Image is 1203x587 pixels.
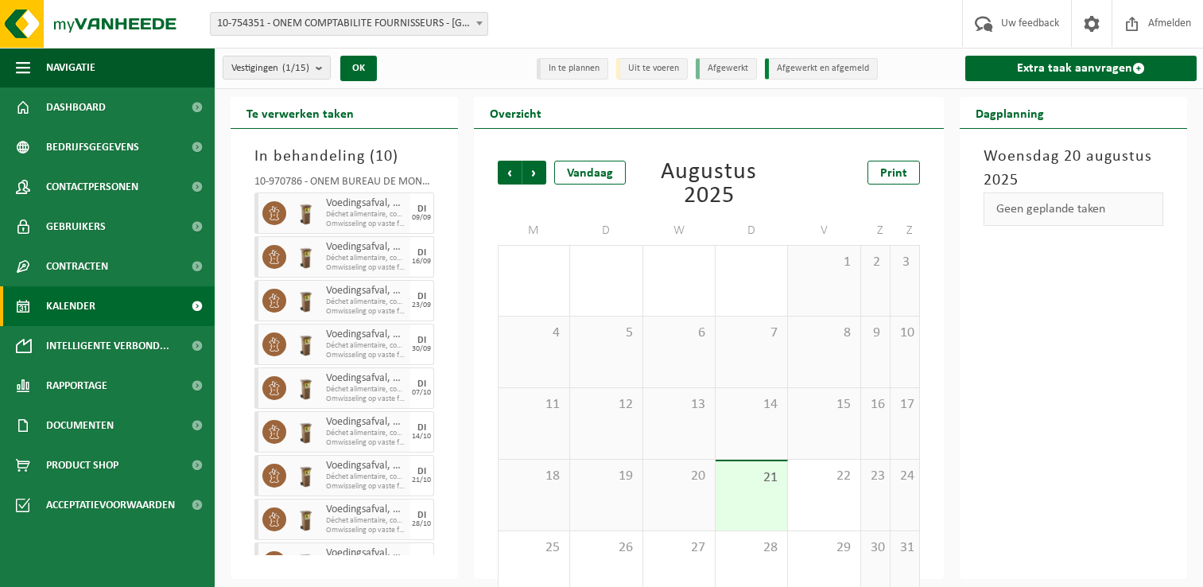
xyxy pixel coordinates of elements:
[898,539,911,557] span: 31
[294,464,318,488] img: WB-0140-HPE-BN-01
[965,56,1197,81] a: Extra taak aanvragen
[223,56,331,80] button: Vestigingen(1/15)
[616,58,688,80] li: Uit te voeren
[869,539,882,557] span: 30
[326,254,406,263] span: Déchet alimentaire, contenant des produits d'origine animale
[984,145,1163,192] h3: Woensdag 20 augustus 2025
[724,396,779,414] span: 14
[643,216,716,245] td: W
[211,13,487,35] span: 10-754351 - ONEM COMPTABILITE FOURNISSEURS - BRUXELLES
[578,325,634,342] span: 5
[412,476,431,484] div: 21/10
[326,438,406,448] span: Omwisseling op vaste frequentie (incl. verwerking)
[554,161,626,185] div: Vandaag
[326,503,406,516] span: Voedingsafval, bevat producten van dierlijke oorsprong, onverpakt, categorie 3
[412,301,431,309] div: 23/09
[696,58,757,80] li: Afgewerkt
[898,254,911,271] span: 3
[960,97,1060,128] h2: Dagplanning
[506,468,561,485] span: 18
[796,468,852,485] span: 22
[326,372,406,385] span: Voedingsafval, bevat producten van dierlijke oorsprong, onverpakt, categorie 3
[796,325,852,342] span: 8
[640,161,778,208] div: Augustus 2025
[651,539,707,557] span: 27
[417,467,426,476] div: DI
[46,127,139,167] span: Bedrijfsgegevens
[724,539,779,557] span: 28
[869,254,882,271] span: 2
[231,56,309,80] span: Vestigingen
[326,285,406,297] span: Voedingsafval, bevat producten van dierlijke oorsprong, onverpakt, categorie 3
[570,216,642,245] td: D
[326,547,406,560] span: Voedingsafval, bevat producten van dierlijke oorsprong, onverpakt, categorie 3
[412,520,431,528] div: 28/10
[869,468,882,485] span: 23
[651,396,707,414] span: 13
[46,366,107,406] span: Rapportage
[796,254,852,271] span: 1
[326,516,406,526] span: Déchet alimentaire, contenant des produits d'origine animale
[796,396,852,414] span: 15
[294,420,318,444] img: WB-0140-HPE-BN-01
[326,385,406,395] span: Déchet alimentaire, contenant des produits d'origine animale
[46,48,95,87] span: Navigatie
[417,423,426,433] div: DI
[254,177,434,192] div: 10-970786 - ONEM BUREAU DE MONS - [GEOGRAPHIC_DATA]
[869,396,882,414] span: 16
[326,220,406,229] span: Omwisseling op vaste frequentie (incl. verwerking)
[326,297,406,307] span: Déchet alimentaire, contenant des produits d'origine animale
[46,326,169,366] span: Intelligente verbond...
[46,247,108,286] span: Contracten
[46,207,106,247] span: Gebruikers
[294,551,318,575] img: WB-0140-HPE-BN-01
[498,161,522,185] span: Vorige
[765,58,878,80] li: Afgewerkt en afgemeld
[326,328,406,341] span: Voedingsafval, bevat producten van dierlijke oorsprong, onverpakt, categorie 3
[867,161,920,185] a: Print
[46,445,118,485] span: Product Shop
[898,468,911,485] span: 24
[417,336,426,345] div: DI
[506,396,561,414] span: 11
[46,167,138,207] span: Contactpersonen
[651,325,707,342] span: 6
[417,248,426,258] div: DI
[578,396,634,414] span: 12
[898,325,911,342] span: 10
[375,149,393,165] span: 10
[46,406,114,445] span: Documenten
[46,87,106,127] span: Dashboard
[891,216,920,245] td: Z
[417,204,426,214] div: DI
[340,56,377,81] button: OK
[724,325,779,342] span: 7
[417,511,426,520] div: DI
[326,395,406,404] span: Omwisseling op vaste frequentie (incl. verwerking)
[282,63,309,73] count: (1/15)
[294,332,318,356] img: WB-0140-HPE-BN-01
[326,241,406,254] span: Voedingsafval, bevat producten van dierlijke oorsprong, onverpakt, categorie 3
[210,12,488,36] span: 10-754351 - ONEM COMPTABILITE FOURNISSEURS - BRUXELLES
[412,345,431,353] div: 30/09
[326,482,406,492] span: Omwisseling op vaste frequentie (incl. verwerking)
[326,429,406,438] span: Déchet alimentaire, contenant des produits d'origine animale
[294,376,318,400] img: WB-0140-HPE-BN-01
[869,325,882,342] span: 9
[412,214,431,222] div: 09/09
[326,197,406,210] span: Voedingsafval, bevat producten van dierlijke oorsprong, onverpakt, categorie 3
[326,341,406,351] span: Déchet alimentaire, contenant des produits d'origine animale
[537,58,608,80] li: In te plannen
[254,145,434,169] h3: In behandeling ( )
[46,485,175,525] span: Acceptatievoorwaarden
[294,507,318,531] img: WB-0140-HPE-BN-01
[796,539,852,557] span: 29
[294,289,318,313] img: WB-0140-HPE-BN-01
[506,539,561,557] span: 25
[294,201,318,225] img: WB-0140-HPE-BN-01
[506,325,561,342] span: 4
[326,307,406,317] span: Omwisseling op vaste frequentie (incl. verwerking)
[522,161,546,185] span: Volgende
[326,210,406,220] span: Déchet alimentaire, contenant des produits d'origine animale
[417,554,426,564] div: DI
